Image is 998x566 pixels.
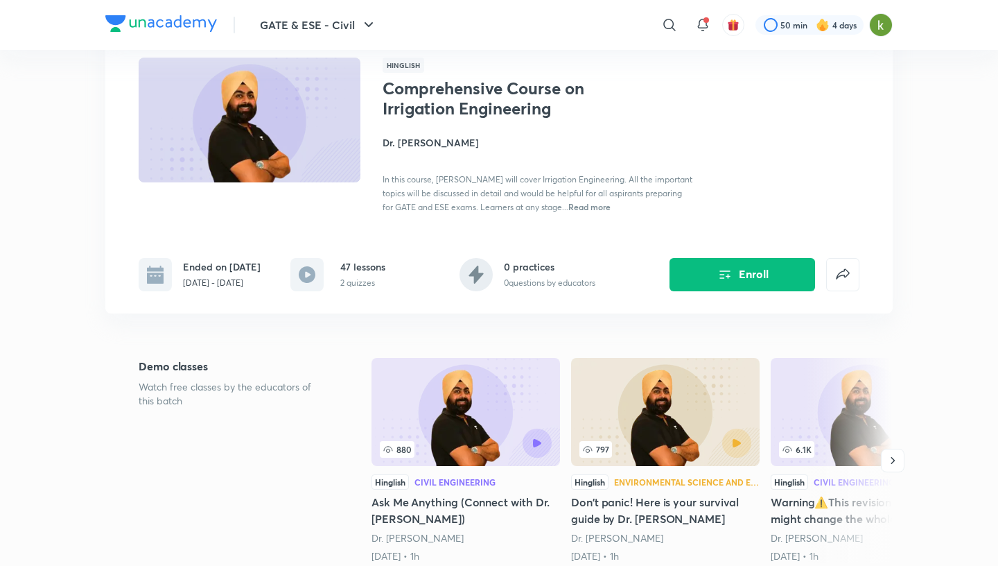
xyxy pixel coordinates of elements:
a: Warning⚠️This revision method might change the whole game🎯 [771,358,959,563]
img: Company Logo [105,15,217,32]
h5: Warning⚠️This revision method might change the whole game🎯 [771,494,959,527]
p: Watch free classes by the educators of this batch [139,380,327,408]
a: Don't panic! Here is your survival guide by Dr. Jaspal Singh [571,358,760,563]
h4: Dr. [PERSON_NAME] [383,135,693,150]
div: Hinglish [771,474,808,490]
span: 797 [579,441,612,458]
img: Piyush raj [869,13,893,37]
a: 880HinglishCivil EngineeringAsk Me Anything (Connect with Dr. [PERSON_NAME])Dr. [PERSON_NAME][DAT... [371,358,560,563]
h1: Comprehensive Course on Irrigation Engineering [383,78,609,119]
img: streak [816,18,830,32]
span: 880 [380,441,414,458]
div: Hinglish [571,474,609,490]
img: avatar [727,19,739,31]
span: Read more [568,201,611,212]
p: [DATE] - [DATE] [183,277,261,289]
h6: Ended on [DATE] [183,259,261,274]
h5: Demo classes [139,358,327,375]
div: 13th Apr • 1h [771,549,959,563]
div: Hinglish [371,474,409,490]
button: GATE & ESE - Civil [252,11,385,39]
a: Dr. [PERSON_NAME] [571,531,663,544]
p: 2 quizzes [340,277,385,289]
h6: 0 practices [504,259,595,274]
div: Environmental Science and Engineering [614,478,760,486]
h5: Ask Me Anything (Connect with Dr. [PERSON_NAME]) [371,494,560,527]
a: Company Logo [105,15,217,35]
span: In this course, [PERSON_NAME] will cover Irrigation Engineering. All the important topics will be... [383,174,692,212]
div: 12th Apr • 1h [571,549,760,563]
h5: Don't panic! Here is your survival guide by Dr. [PERSON_NAME] [571,494,760,527]
a: Dr. [PERSON_NAME] [371,531,464,544]
h6: 47 lessons [340,259,385,274]
div: 11th Apr • 1h [371,549,560,563]
div: Civil Engineering [414,478,496,486]
a: 797HinglishEnvironmental Science and EngineeringDon't panic! Here is your survival guide by Dr. [... [571,358,760,563]
div: Dr. Jaspal Singh [371,531,560,545]
img: Thumbnail [137,56,362,184]
button: false [826,258,859,291]
button: avatar [722,14,744,36]
button: Enroll [669,258,815,291]
span: Hinglish [383,58,424,73]
p: 0 questions by educators [504,277,595,289]
a: Dr. [PERSON_NAME] [771,531,863,544]
a: Ask Me Anything (Connect with Dr. Jaspal Singh) [371,358,560,563]
span: 6.1K [779,441,814,458]
a: 6.1KHinglishCivil EngineeringWarning⚠️This revision method might change the whole game🎯Dr. [PERSO... [771,358,959,563]
div: Dr. Jaspal Singh [571,531,760,545]
div: Dr. Jaspal Singh [771,531,959,545]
